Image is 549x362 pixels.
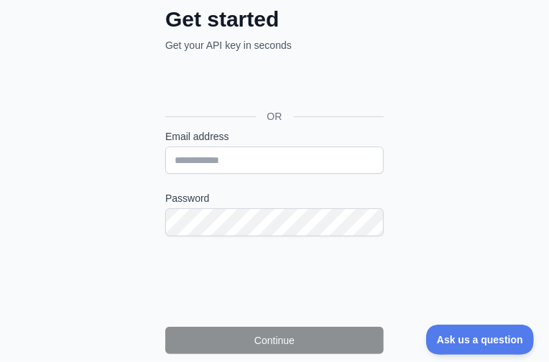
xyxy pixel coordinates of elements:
[426,325,535,355] iframe: Toggle Customer Support
[158,68,388,100] iframe: Nút Đăng nhập bằng Google
[165,191,384,205] label: Password
[165,129,384,144] label: Email address
[256,109,294,124] span: OR
[165,6,384,32] h2: Get started
[165,38,384,52] p: Get your API key in seconds
[165,254,384,310] iframe: reCAPTCHA
[165,327,384,354] button: Continue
